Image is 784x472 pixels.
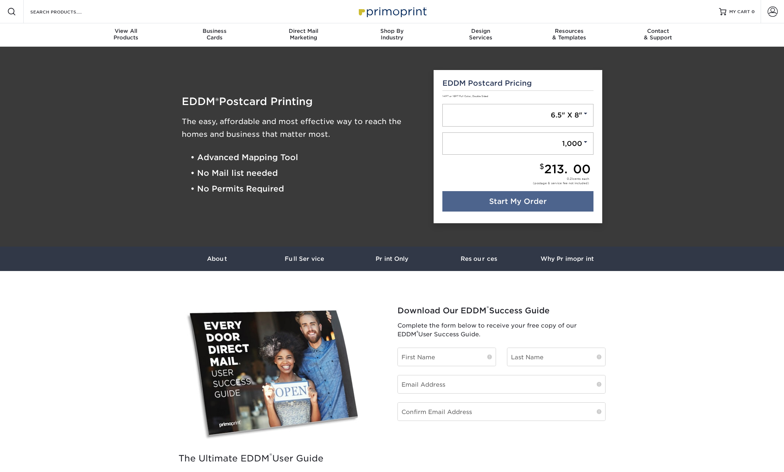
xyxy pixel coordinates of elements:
img: Primoprint [356,4,428,19]
span: View All [82,28,170,34]
p: Complete the form below to receive your free copy of our EDDM User Success Guide. [397,321,606,339]
span: 213.00 [544,162,591,176]
a: BusinessCards [170,23,259,47]
iframe: reCAPTCHA [397,430,495,455]
li: • Advanced Mapping Tool [191,150,423,165]
div: & Support [614,28,702,41]
span: ® [215,96,219,107]
h3: Print Only [348,255,436,262]
span: 0.21 [567,177,573,181]
div: Cards [170,28,259,41]
h3: Resources [436,255,523,262]
h3: About [173,255,261,262]
h2: The Ultimate EDDM User Guide [178,453,374,464]
a: Start My Order [442,191,594,212]
a: Why Primoprint [523,247,611,271]
small: 14PT or 16PT Full Color, Double Sided [442,95,488,98]
div: Products [82,28,170,41]
input: SEARCH PRODUCTS..... [30,7,101,16]
li: • No Mail list needed [191,165,423,181]
h3: The easy, affordable and most effective way to reach the homes and business that matter most. [182,115,423,141]
h3: Why Primoprint [523,255,611,262]
sup: ® [269,452,272,460]
span: Design [436,28,525,34]
h5: EDDM Postcard Pricing [442,79,594,88]
span: Contact [614,28,702,34]
span: Direct Mail [259,28,348,34]
div: Marketing [259,28,348,41]
a: Full Service [261,247,348,271]
a: Print Only [348,247,436,271]
span: MY CART [729,9,750,15]
h2: Download Our EDDM Success Guide [397,306,606,316]
div: cents each (postage & service fee not included) [533,177,589,185]
div: Industry [348,28,437,41]
span: 0 [752,9,755,14]
li: • No Permits Required [191,181,423,197]
a: Direct MailMarketing [259,23,348,47]
a: Resources& Templates [525,23,614,47]
a: 6.5" X 8" [442,104,594,127]
a: Shop ByIndustry [348,23,437,47]
sup: ® [416,330,418,335]
div: & Templates [525,28,614,41]
a: Resources [436,247,523,271]
a: About [173,247,261,271]
span: Business [170,28,259,34]
span: Shop By [348,28,437,34]
a: Contact& Support [614,23,702,47]
h1: EDDM Postcard Printing [182,96,423,107]
sup: ® [487,305,489,312]
span: Resources [525,28,614,34]
small: $ [539,162,544,171]
a: 1,000 [442,132,594,155]
h3: Full Service [261,255,348,262]
div: Services [436,28,525,41]
a: View AllProducts [82,23,170,47]
a: DesignServices [436,23,525,47]
img: EDDM Success Guide [178,304,374,446]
